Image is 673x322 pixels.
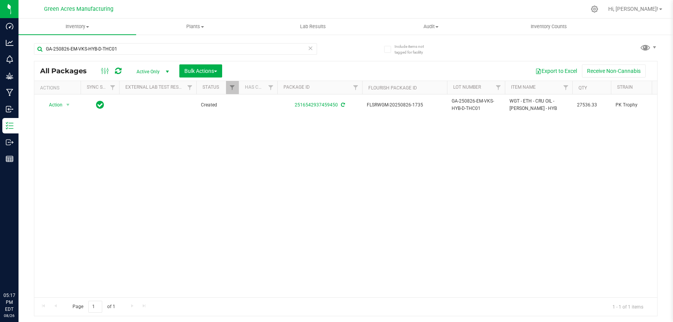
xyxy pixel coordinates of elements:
span: Lab Results [290,23,336,30]
inline-svg: Inventory [6,122,13,130]
inline-svg: Reports [6,155,13,163]
a: Flourish Package ID [368,85,417,91]
span: 27536.33 [577,101,606,109]
a: Filter [106,81,119,94]
a: Filter [265,81,277,94]
span: Green Acres Manufacturing [44,6,113,12]
span: Created [201,101,234,109]
inline-svg: Dashboard [6,22,13,30]
a: External Lab Test Result [125,84,186,90]
span: Include items not tagged for facility [395,44,433,55]
span: Bulk Actions [184,68,217,74]
inline-svg: Outbound [6,138,13,146]
a: Item Name [511,84,536,90]
span: FLSRWGM-20250826-1735 [367,101,442,109]
p: 08/26 [3,313,15,319]
button: Export to Excel [530,64,582,78]
a: Plants [136,19,254,35]
input: 1 [88,301,102,313]
span: Hi, [PERSON_NAME]! [608,6,658,12]
span: Action [42,99,63,110]
a: Inventory Counts [490,19,607,35]
a: Inventory [19,19,136,35]
inline-svg: Inbound [6,105,13,113]
inline-svg: Monitoring [6,56,13,63]
span: Sync from Compliance System [340,102,345,108]
span: WGT - ETH - CRU OIL - [PERSON_NAME] - HYB [509,98,568,112]
span: Plants [137,23,253,30]
inline-svg: Analytics [6,39,13,47]
button: Bulk Actions [179,64,222,78]
span: In Sync [96,99,104,110]
span: Inventory Counts [520,23,577,30]
a: Package ID [283,84,310,90]
span: Inventory [19,23,136,30]
span: GA-250826-EM-VKS-HYB-D-THC01 [452,98,500,112]
a: Audit [372,19,489,35]
a: Qty [579,85,587,91]
a: Filter [560,81,572,94]
a: Strain [617,84,633,90]
th: Has COA [239,81,277,94]
div: Actions [40,85,78,91]
button: Receive Non-Cannabis [582,64,646,78]
div: Manage settings [590,5,599,13]
inline-svg: Grow [6,72,13,80]
inline-svg: Manufacturing [6,89,13,96]
a: Filter [226,81,239,94]
span: select [63,99,73,110]
span: Page of 1 [66,301,121,313]
a: Filter [349,81,362,94]
a: Lab Results [254,19,372,35]
a: Status [202,84,219,90]
span: All Packages [40,67,94,75]
input: Search Package ID, Item Name, SKU, Lot or Part Number... [34,43,317,55]
iframe: Resource center [8,260,31,283]
p: 05:17 PM EDT [3,292,15,313]
span: 1 - 1 of 1 items [606,301,649,312]
span: Audit [372,23,489,30]
a: Lot Number [453,84,481,90]
span: Clear [308,43,313,53]
a: Filter [492,81,505,94]
a: 2516542937459450 [295,102,338,108]
a: Sync Status [87,84,116,90]
a: Filter [184,81,196,94]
